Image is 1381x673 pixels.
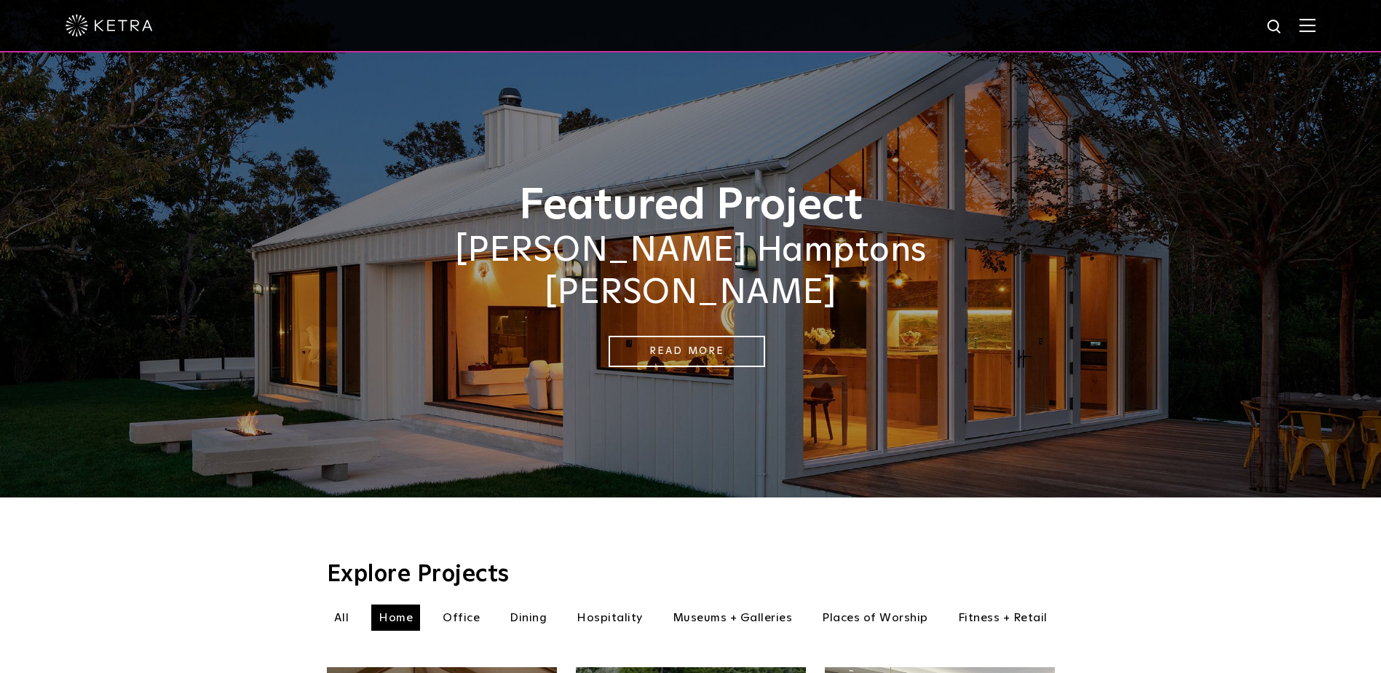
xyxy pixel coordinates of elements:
[327,563,1055,586] h3: Explore Projects
[502,605,554,631] li: Dining
[371,605,420,631] li: Home
[1299,18,1315,32] img: Hamburger%20Nav.svg
[327,605,357,631] li: All
[327,230,1055,314] h2: [PERSON_NAME] Hamptons [PERSON_NAME]
[66,15,153,36] img: ketra-logo-2019-white
[569,605,650,631] li: Hospitality
[951,605,1055,631] li: Fitness + Retail
[665,605,800,631] li: Museums + Galleries
[815,605,935,631] li: Places of Worship
[435,605,487,631] li: Office
[609,336,765,367] a: Read More
[1266,18,1284,36] img: search icon
[327,182,1055,230] h1: Featured Project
